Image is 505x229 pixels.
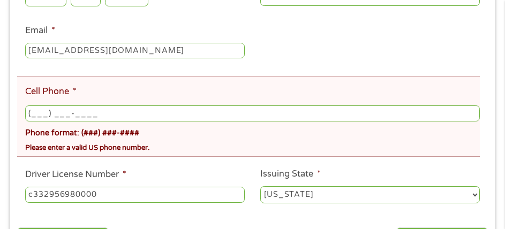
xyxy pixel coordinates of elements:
label: Issuing State [260,169,321,180]
div: Please enter a valid US phone number. [25,139,480,154]
label: Email [25,25,55,36]
div: Phone format: (###) ###-#### [25,124,480,139]
label: Cell Phone [25,86,77,97]
label: Driver License Number [25,169,126,180]
input: john@gmail.com [25,43,245,59]
input: (541) 754-3010 [25,105,480,121]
